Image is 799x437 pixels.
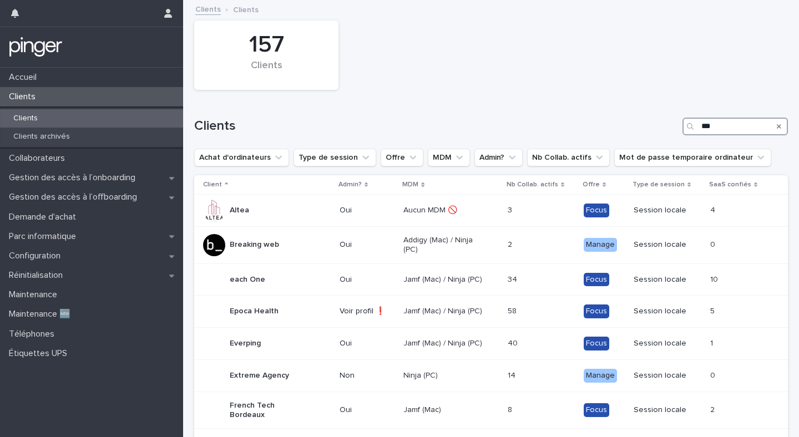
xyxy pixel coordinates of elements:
p: Étiquettes UPS [4,348,76,359]
p: 0 [710,369,717,380]
tr: French Tech BordeauxOuiJamf (Mac)88 FocusSession locale22 [194,392,788,429]
p: Jamf (Mac) / Ninja (PC) [403,307,483,316]
p: Everping [230,339,261,348]
button: MDM [428,149,470,166]
p: Réinitialisation [4,270,72,281]
p: Nb Collab. actifs [507,179,558,191]
div: Focus [584,304,609,318]
p: 58 [508,304,519,316]
p: Session locale [634,275,701,284]
tr: Extreme AgencyNonNinja (PC)1414 ManageSession locale00 [194,359,788,392]
p: Jamf (Mac) [403,405,483,415]
button: Offre [381,149,423,166]
div: Manage [584,238,617,252]
p: Clients [233,3,259,15]
p: 2 [508,238,514,250]
p: Altea [230,206,249,215]
p: Téléphones [4,329,63,339]
p: Oui [340,240,395,250]
p: Addigy (Mac) / Ninja (PC) [403,236,483,255]
p: Jamf (Mac) / Ninja (PC) [403,339,483,348]
p: French Tech Bordeaux [230,401,309,420]
p: Oui [340,206,395,215]
p: 5 [710,304,717,316]
input: Search [682,118,788,135]
p: Accueil [4,72,45,83]
p: 4 [710,204,717,215]
p: Ninja (PC) [403,371,483,380]
tr: EverpingOuiJamf (Mac) / Ninja (PC)4040 FocusSession locale11 [194,328,788,360]
p: SaaS confiés [709,179,751,191]
tr: Breaking webOuiAddigy (Mac) / Ninja (PC)22 ManageSession locale00 [194,226,788,263]
p: 8 [508,403,514,415]
p: Gestion des accès à l’offboarding [4,192,146,202]
img: mTgBEunGTSyRkCgitkcU [9,36,63,58]
button: Achat d'ordinateurs [194,149,289,166]
button: Nb Collab. actifs [527,149,610,166]
div: Focus [584,204,609,217]
p: Parc informatique [4,231,85,242]
p: Session locale [634,371,701,380]
p: 2 [710,403,717,415]
p: Gestion des accès à l’onboarding [4,172,144,183]
p: Client [203,179,222,191]
p: 0 [710,238,717,250]
tr: each OneOuiJamf (Mac) / Ninja (PC)3434 FocusSession locale1010 [194,263,788,296]
p: Session locale [634,206,701,215]
p: 3 [508,204,514,215]
p: Voir profil ❗ [340,307,395,316]
div: Focus [584,403,609,417]
p: Collaborateurs [4,153,74,164]
p: Offre [583,179,600,191]
p: 14 [508,369,518,380]
p: Non [340,371,395,380]
p: Session locale [634,339,701,348]
p: Maintenance [4,289,66,300]
div: Focus [584,337,609,350]
p: Demande d'achat [4,212,85,222]
p: Oui [340,275,395,284]
p: Session locale [634,307,701,316]
p: Jamf (Mac) / Ninja (PC) [403,275,483,284]
div: Clients [213,60,320,83]
h1: Clients [194,118,678,134]
button: Admin? [474,149,523,166]
tr: Epoca HealthVoir profil ❗Jamf (Mac) / Ninja (PC)5858 FocusSession locale55 [194,296,788,328]
p: Aucun MDM 🚫 [403,206,483,215]
button: Mot de passe temporaire ordinateur [614,149,771,166]
p: 1 [710,337,715,348]
p: each One [230,275,265,284]
p: Oui [340,405,395,415]
p: Admin? [338,179,362,191]
div: Focus [584,273,609,287]
a: Clients [195,2,221,15]
p: Oui [340,339,395,348]
p: 34 [508,273,519,284]
p: Clients [4,114,47,123]
div: Manage [584,369,617,383]
p: Clients [4,92,44,102]
p: MDM [402,179,418,191]
p: Maintenance 🆕 [4,309,79,319]
p: Extreme Agency [230,371,289,380]
p: Session locale [634,240,701,250]
p: Type de session [633,179,685,191]
p: Configuration [4,251,69,261]
tr: AlteaOuiAucun MDM 🚫33 FocusSession locale44 [194,195,788,227]
p: Breaking web [230,240,279,250]
p: Epoca Health [230,307,279,316]
div: 157 [213,31,320,59]
p: Clients archivés [4,132,79,141]
p: 10 [710,273,720,284]
button: Type de session [294,149,376,166]
p: Session locale [634,405,701,415]
p: 40 [508,337,520,348]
